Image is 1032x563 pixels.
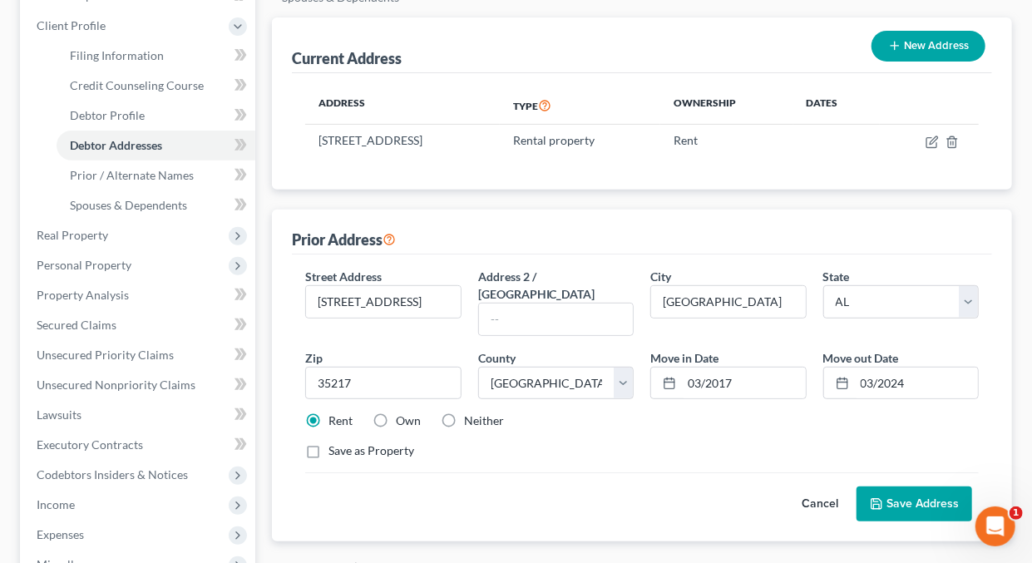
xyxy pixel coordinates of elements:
span: Executory Contracts [37,437,143,452]
a: Unsecured Priority Claims [23,340,255,370]
button: Save Address [857,486,972,521]
span: Spouses & Dependents [70,198,187,212]
a: Unsecured Nonpriority Claims [23,370,255,400]
label: Own [396,412,421,429]
span: County [478,351,516,365]
span: Client Profile [37,18,106,32]
a: Spouses & Dependents [57,190,255,220]
span: Real Property [37,228,108,242]
label: Address 2 / [GEOGRAPHIC_DATA] [478,268,634,303]
span: City [650,269,671,284]
th: Dates [793,86,880,125]
input: MM/YYYY [682,368,805,399]
span: Personal Property [37,258,131,272]
span: Debtor Addresses [70,138,162,152]
span: Debtor Profile [70,108,145,122]
iframe: Intercom live chat [975,506,1015,546]
span: Income [37,497,75,511]
input: Enter street address [306,286,460,318]
div: Current Address [292,48,402,68]
span: Zip [305,351,323,365]
span: Lawsuits [37,407,81,422]
label: Rent [328,412,353,429]
label: Save as Property [328,442,414,459]
td: [STREET_ADDRESS] [305,125,500,156]
span: Move in Date [650,351,718,365]
div: Prior Address [292,230,396,249]
span: Credit Counseling Course [70,78,204,92]
a: Filing Information [57,41,255,71]
a: Credit Counseling Course [57,71,255,101]
input: Enter city... [651,286,805,318]
a: Property Analysis [23,280,255,310]
th: Type [500,86,661,125]
button: New Address [872,31,985,62]
span: Prior / Alternate Names [70,168,194,182]
td: Rental property [500,125,661,156]
span: Secured Claims [37,318,116,332]
span: Codebtors Insiders & Notices [37,467,188,482]
span: State [823,269,850,284]
input: -- [479,304,633,335]
span: Street Address [305,269,382,284]
span: Property Analysis [37,288,129,302]
span: Filing Information [70,48,164,62]
a: Executory Contracts [23,430,255,460]
th: Ownership [660,86,793,125]
input: MM/YYYY [855,368,978,399]
span: Expenses [37,527,84,541]
th: Address [305,86,500,125]
span: Move out Date [823,351,899,365]
a: Secured Claims [23,310,255,340]
input: XXXXX [305,367,461,400]
span: Unsecured Nonpriority Claims [37,378,195,392]
span: 1 [1010,506,1023,520]
a: Debtor Profile [57,101,255,131]
a: Prior / Alternate Names [57,161,255,190]
button: Cancel [783,487,857,521]
label: Neither [464,412,504,429]
a: Lawsuits [23,400,255,430]
span: Unsecured Priority Claims [37,348,174,362]
a: Debtor Addresses [57,131,255,161]
td: Rent [660,125,793,156]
